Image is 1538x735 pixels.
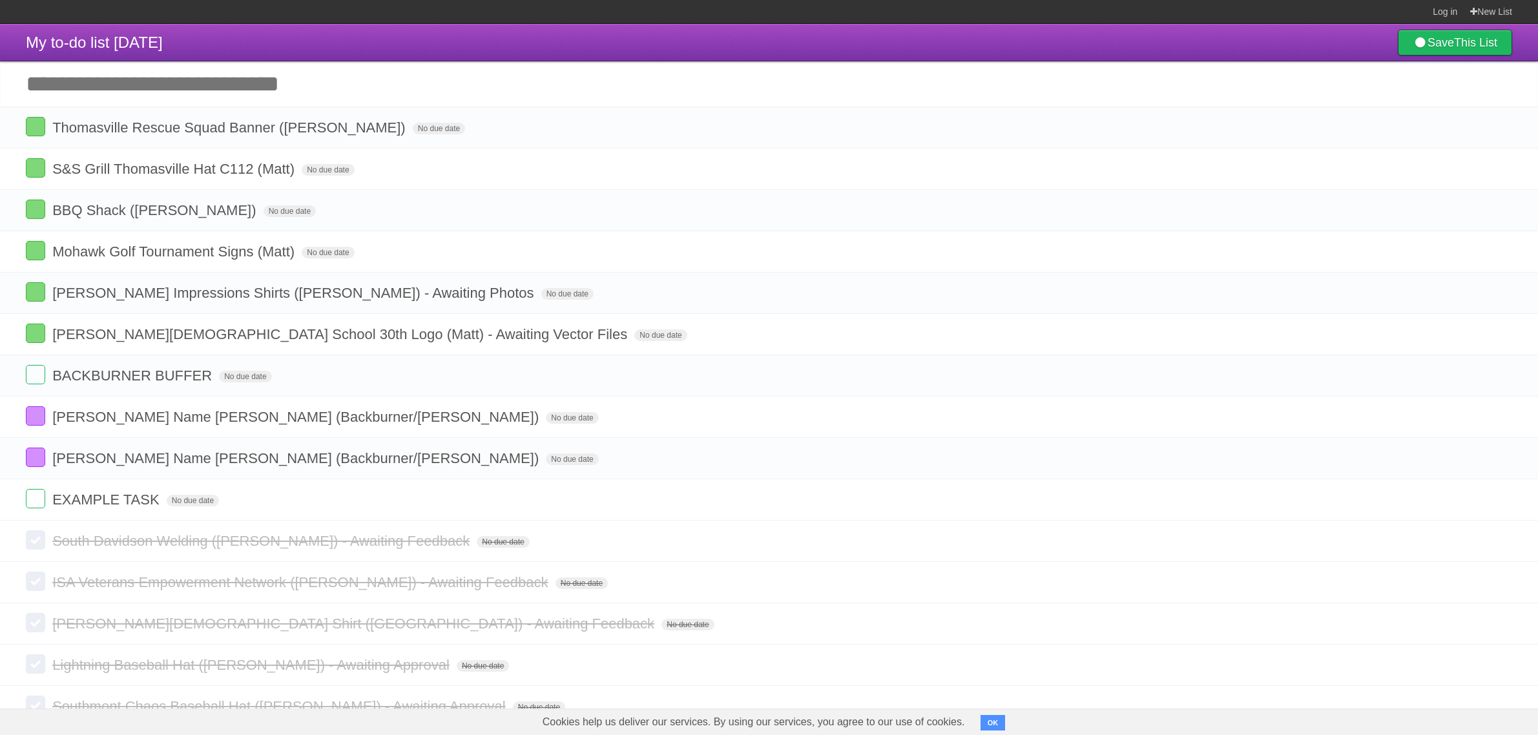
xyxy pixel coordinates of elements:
[26,406,45,426] label: Done
[530,709,978,735] span: Cookies help us deliver our services. By using our services, you agree to our use of cookies.
[52,450,542,466] span: [PERSON_NAME] Name [PERSON_NAME] (Backburner/[PERSON_NAME])
[52,574,551,590] span: ISA Veterans Empowerment Network ([PERSON_NAME]) - Awaiting Feedback
[513,701,565,713] span: No due date
[52,285,537,301] span: [PERSON_NAME] Impressions Shirts ([PERSON_NAME]) - Awaiting Photos
[52,202,259,218] span: BBQ Shack ([PERSON_NAME])
[457,660,509,672] span: No due date
[26,34,163,51] span: My to-do list [DATE]
[26,282,45,302] label: Done
[556,577,608,589] span: No due date
[26,324,45,343] label: Done
[26,530,45,550] label: Done
[1454,36,1497,49] b: This List
[26,489,45,508] label: Done
[52,533,473,549] span: South Davidson Welding ([PERSON_NAME]) - Awaiting Feedback
[52,409,542,425] span: [PERSON_NAME] Name [PERSON_NAME] (Backburner/[PERSON_NAME])
[26,654,45,674] label: Done
[52,243,298,260] span: Mohawk Golf Tournament Signs (Matt)
[26,696,45,715] label: Done
[26,200,45,219] label: Done
[413,123,465,134] span: No due date
[26,158,45,178] label: Done
[52,367,215,384] span: BACKBURNER BUFFER
[477,536,529,548] span: No due date
[52,119,409,136] span: Thomasville Rescue Squad Banner ([PERSON_NAME])
[26,572,45,591] label: Done
[167,495,219,506] span: No due date
[52,326,630,342] span: [PERSON_NAME][DEMOGRAPHIC_DATA] School 30th Logo (Matt) - Awaiting Vector Files
[26,448,45,467] label: Done
[302,247,354,258] span: No due date
[634,329,687,341] span: No due date
[52,492,162,508] span: EXAMPLE TASK
[302,164,354,176] span: No due date
[52,698,508,714] span: Southmont Chaos Baseball Hat ([PERSON_NAME]) - Awaiting Approval
[52,657,453,673] span: Lightning Baseball Hat ([PERSON_NAME]) - Awaiting Approval
[981,715,1006,730] button: OK
[26,117,45,136] label: Done
[264,205,316,217] span: No due date
[52,161,298,177] span: S&S Grill Thomasville Hat C112 (Matt)
[1398,30,1512,56] a: SaveThis List
[52,616,658,632] span: [PERSON_NAME][DEMOGRAPHIC_DATA] Shirt ([GEOGRAPHIC_DATA]) - Awaiting Feedback
[219,371,271,382] span: No due date
[26,365,45,384] label: Done
[546,412,598,424] span: No due date
[541,288,594,300] span: No due date
[546,453,598,465] span: No due date
[26,613,45,632] label: Done
[661,619,714,630] span: No due date
[26,241,45,260] label: Done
